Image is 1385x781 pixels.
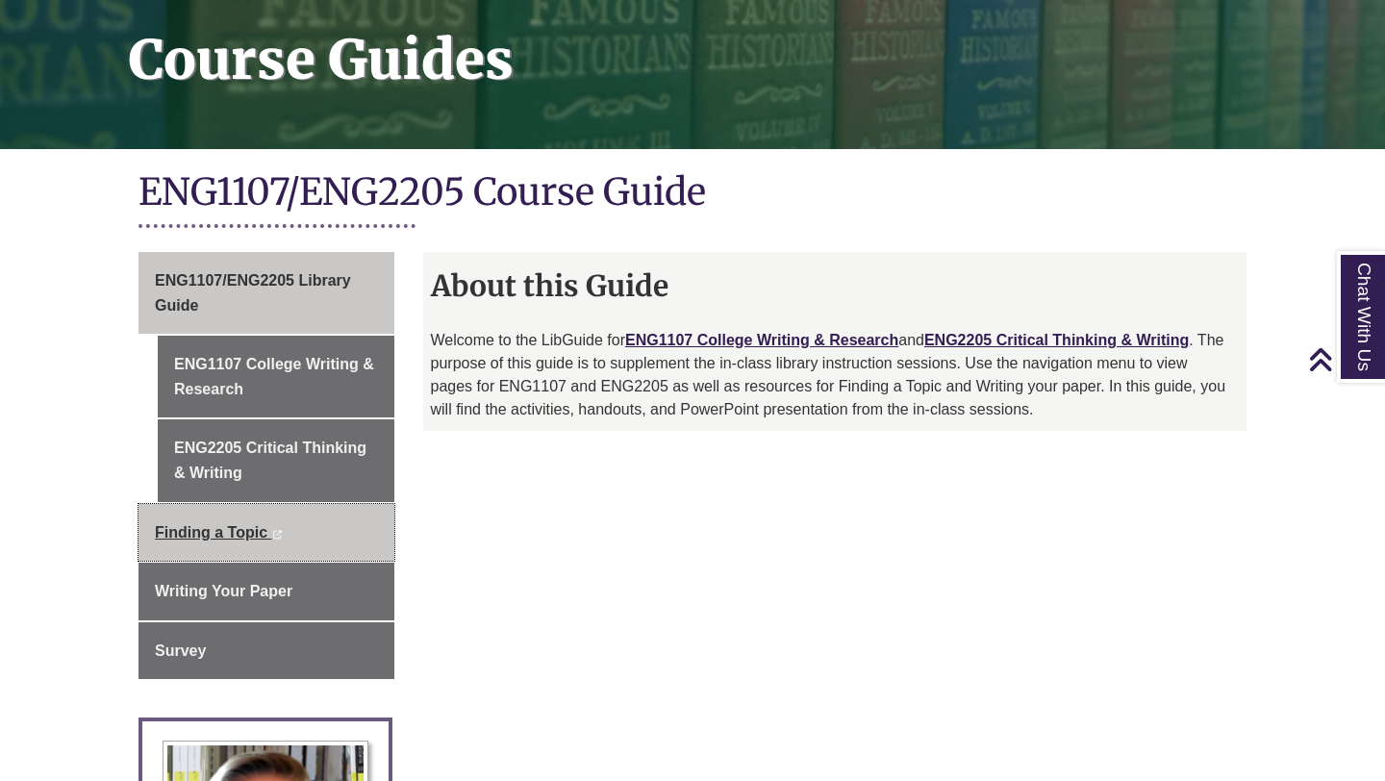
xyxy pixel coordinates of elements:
[155,583,292,599] span: Writing Your Paper
[155,642,206,659] span: Survey
[138,252,394,334] a: ENG1107/ENG2205 Library Guide
[138,168,1246,219] h1: ENG1107/ENG2205 Course Guide
[158,336,394,417] a: ENG1107 College Writing & Research
[1308,346,1380,372] a: Back to Top
[138,563,394,620] a: Writing Your Paper
[158,419,394,501] a: ENG2205 Critical Thinking & Writing
[155,272,351,314] span: ENG1107/ENG2205 Library Guide
[155,524,267,541] span: Finding a Topic
[423,262,1247,310] h2: About this Guide
[271,530,282,539] i: This link opens in a new window
[924,332,1189,348] a: ENG2205 Critical Thinking & Writing
[138,622,394,680] a: Survey
[431,329,1240,421] p: Welcome to the LibGuide for and . The purpose of this guide is to supplement the in-class library...
[138,504,394,562] a: Finding a Topic
[138,252,394,679] div: Guide Page Menu
[625,332,898,348] a: ENG1107 College Writing & Research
